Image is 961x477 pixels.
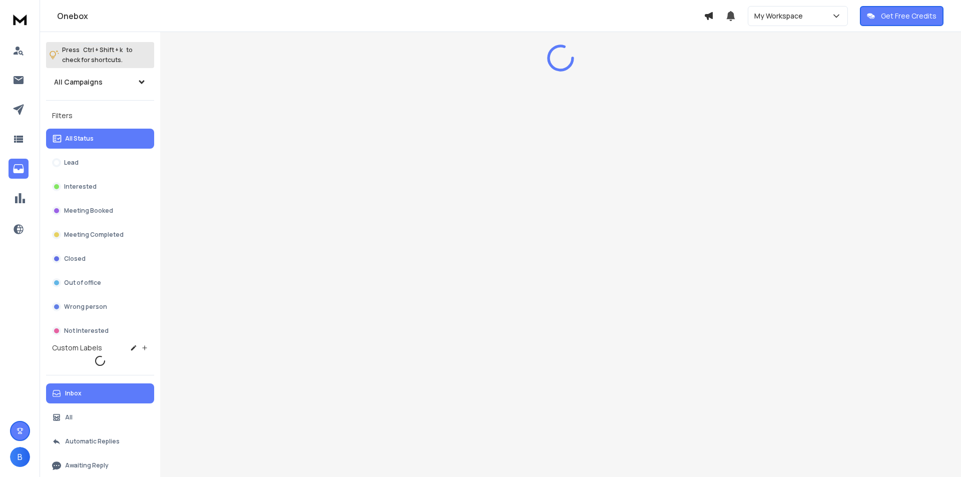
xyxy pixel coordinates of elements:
[65,389,82,397] p: Inbox
[82,44,124,56] span: Ctrl + Shift + k
[52,343,102,353] h3: Custom Labels
[10,447,30,467] button: B
[64,207,113,215] p: Meeting Booked
[65,135,94,143] p: All Status
[46,177,154,197] button: Interested
[64,279,101,287] p: Out of office
[46,249,154,269] button: Closed
[64,183,97,191] p: Interested
[754,11,807,21] p: My Workspace
[10,10,30,29] img: logo
[64,159,79,167] p: Lead
[64,303,107,311] p: Wrong person
[46,72,154,92] button: All Campaigns
[64,255,86,263] p: Closed
[46,383,154,403] button: Inbox
[65,413,73,421] p: All
[46,201,154,221] button: Meeting Booked
[54,77,103,87] h1: All Campaigns
[64,327,109,335] p: Not Interested
[65,461,109,469] p: Awaiting Reply
[46,431,154,451] button: Automatic Replies
[46,109,154,123] h3: Filters
[860,6,943,26] button: Get Free Credits
[881,11,936,21] p: Get Free Credits
[64,231,124,239] p: Meeting Completed
[46,225,154,245] button: Meeting Completed
[65,437,120,445] p: Automatic Replies
[46,407,154,427] button: All
[62,45,133,65] p: Press to check for shortcuts.
[46,273,154,293] button: Out of office
[46,321,154,341] button: Not Interested
[46,297,154,317] button: Wrong person
[46,455,154,475] button: Awaiting Reply
[46,153,154,173] button: Lead
[46,129,154,149] button: All Status
[57,10,704,22] h1: Onebox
